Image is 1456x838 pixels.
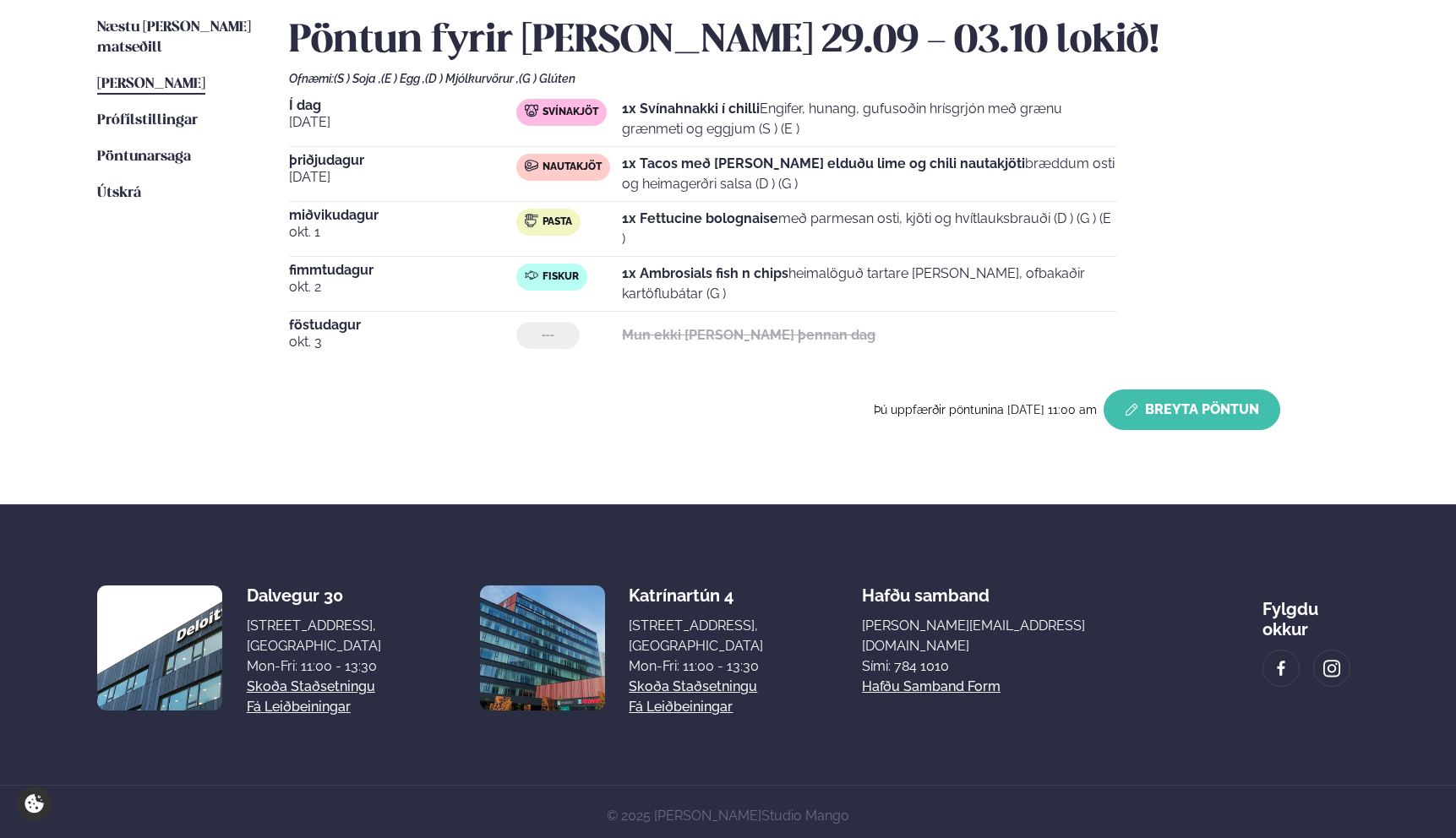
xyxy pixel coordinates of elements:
img: beef.svg [525,159,538,172]
span: [PERSON_NAME] [97,77,205,91]
span: okt. 1 [289,222,516,242]
span: okt. 3 [289,332,516,352]
span: (S ) Soja , [334,72,381,85]
p: Sími: 784 1010 [862,656,1164,677]
span: Fiskur [543,270,579,284]
span: okt. 2 [289,277,516,297]
a: Næstu [PERSON_NAME] matseðill [97,18,255,58]
span: [DATE] [289,167,516,188]
img: image alt [97,585,222,710]
div: [STREET_ADDRESS], [GEOGRAPHIC_DATA] [247,616,381,656]
a: image alt [1263,650,1299,686]
img: pork.svg [525,104,538,117]
div: Katrínartún 4 [629,585,763,606]
strong: 1x Fettucine bolognaise [622,210,778,226]
a: Studio Mango [761,808,849,824]
span: © 2025 [PERSON_NAME] [607,808,849,824]
p: heimalöguð tartare [PERSON_NAME], ofbakaðir kartöflubátar (G ) [622,264,1117,304]
div: Fylgdu okkur [1262,585,1359,639]
div: Ofnæmi: [289,72,1359,85]
img: image alt [480,585,605,710]
span: Þú uppfærðir pöntunina [DATE] 11:00 am [874,403,1097,416]
img: fish.svg [525,269,538,282]
span: Pasta [543,215,572,229]
span: --- [542,329,554,342]
strong: 1x Tacos með [PERSON_NAME] elduðu lime og chili nautakjöti [622,155,1025,171]
span: (G ) Glúten [519,72,575,85]
strong: Mun ekki [PERSON_NAME] þennan dag [622,327,875,343]
span: (E ) Egg , [381,72,425,85]
a: Skoða staðsetningu [247,677,375,697]
span: Í dag [289,99,516,112]
img: image alt [1272,659,1290,678]
a: Pöntunarsaga [97,147,191,167]
h2: Pöntun fyrir [PERSON_NAME] 29.09 - 03.10 lokið! [289,18,1359,65]
button: Breyta Pöntun [1104,389,1280,430]
a: Fá leiðbeiningar [629,697,733,717]
span: (D ) Mjólkurvörur , [425,72,519,85]
a: [PERSON_NAME][EMAIL_ADDRESS][DOMAIN_NAME] [862,616,1164,656]
a: Skoða staðsetningu [629,677,757,697]
span: miðvikudagur [289,209,516,222]
a: Útskrá [97,183,141,204]
div: Mon-Fri: 11:00 - 13:30 [629,656,763,677]
span: [DATE] [289,112,516,133]
span: Nautakjöt [543,161,602,174]
span: Næstu [PERSON_NAME] matseðill [97,20,251,55]
p: Engifer, hunang, gufusoðin hrísgrjón með grænu grænmeti og eggjum (S ) (E ) [622,99,1117,139]
span: Pöntunarsaga [97,150,191,164]
a: image alt [1314,650,1350,686]
img: pasta.svg [525,214,538,227]
div: [STREET_ADDRESS], [GEOGRAPHIC_DATA] [629,616,763,656]
a: Prófílstillingar [97,111,198,131]
a: Hafðu samband form [862,677,1001,697]
a: Fá leiðbeiningar [247,697,351,717]
strong: 1x Svínahnakki í chilli [622,101,760,117]
span: fimmtudagur [289,264,516,277]
a: Cookie settings [17,786,52,821]
strong: 1x Ambrosials fish n chips [622,265,788,281]
span: Prófílstillingar [97,113,198,128]
a: [PERSON_NAME] [97,74,205,95]
span: Útskrá [97,186,141,200]
p: með parmesan osti, kjöti og hvítlauksbrauði (D ) (G ) (E ) [622,209,1117,249]
img: image alt [1322,659,1341,678]
span: þriðjudagur [289,154,516,167]
span: föstudagur [289,318,516,332]
div: Dalvegur 30 [247,585,381,606]
div: Mon-Fri: 11:00 - 13:30 [247,656,381,677]
span: Hafðu samband [862,572,990,606]
p: bræddum osti og heimagerðri salsa (D ) (G ) [622,154,1117,194]
span: Svínakjöt [543,106,598,119]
